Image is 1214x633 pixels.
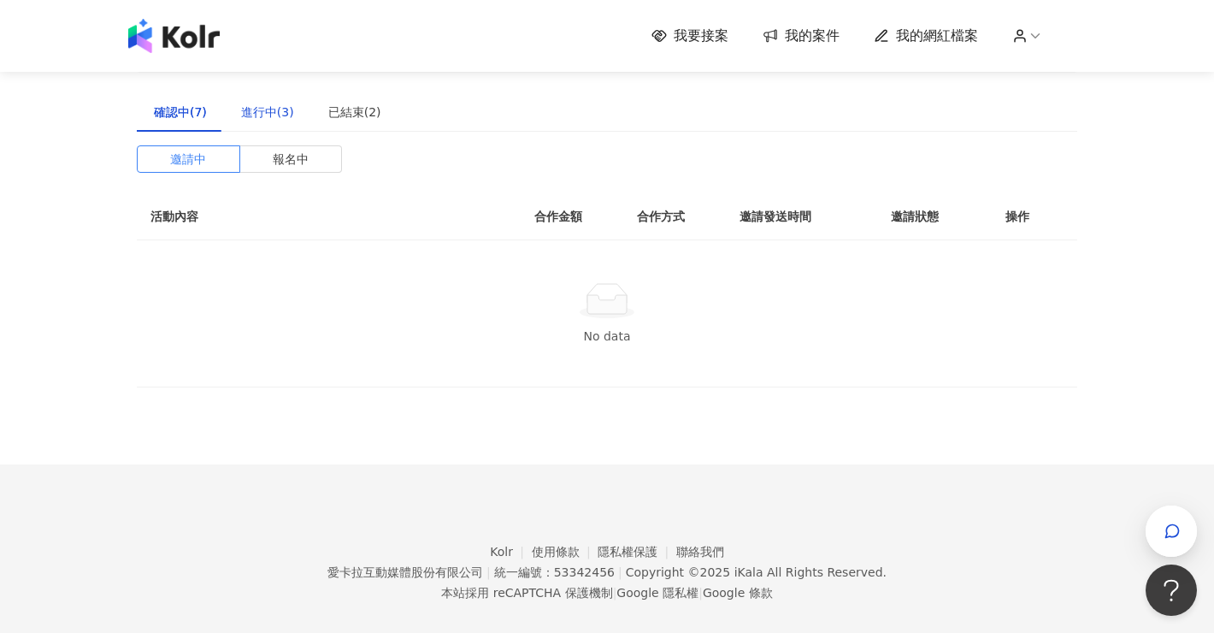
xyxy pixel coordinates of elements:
[626,565,887,579] div: Copyright © 2025 All Rights Reserved.
[874,27,978,45] a: 我的網紅檔案
[703,586,773,600] a: Google 條款
[651,27,728,45] a: 我要接案
[734,565,763,579] a: iKala
[618,565,622,579] span: |
[785,27,840,45] span: 我的案件
[241,103,294,121] div: 進行中(3)
[328,103,381,121] div: 已結束(2)
[157,327,1057,346] div: No data
[273,146,309,172] span: 報名中
[521,193,623,240] th: 合作金額
[154,103,207,121] div: 確認中(7)
[170,146,206,172] span: 邀請中
[623,193,726,240] th: 合作方式
[616,586,698,600] a: Google 隱私權
[613,586,617,600] span: |
[494,565,615,579] div: 統一編號：53342456
[128,19,220,53] img: logo
[486,565,491,579] span: |
[992,193,1077,240] th: 操作
[598,545,676,559] a: 隱私權保護
[137,193,479,240] th: 活動內容
[726,193,877,240] th: 邀請發送時間
[327,565,483,579] div: 愛卡拉互動媒體股份有限公司
[441,583,772,603] span: 本站採用 reCAPTCHA 保護機制
[698,586,703,600] span: |
[490,545,531,559] a: Kolr
[532,545,598,559] a: 使用條款
[676,545,724,559] a: 聯絡我們
[877,193,992,240] th: 邀請狀態
[1146,565,1197,616] iframe: Help Scout Beacon - Open
[763,27,840,45] a: 我的案件
[896,27,978,45] span: 我的網紅檔案
[674,27,728,45] span: 我要接案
